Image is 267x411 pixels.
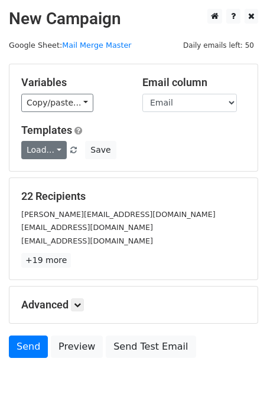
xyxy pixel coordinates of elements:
iframe: Chat Widget [208,354,267,411]
h5: Email column [142,76,246,89]
h2: New Campaign [9,9,258,29]
small: [EMAIL_ADDRESS][DOMAIN_NAME] [21,236,153,245]
small: [EMAIL_ADDRESS][DOMAIN_NAME] [21,223,153,232]
small: Google Sheet: [9,41,132,50]
h5: Variables [21,76,125,89]
a: Copy/paste... [21,94,93,112]
a: Mail Merge Master [62,41,131,50]
a: Preview [51,336,103,358]
a: +19 more [21,253,71,268]
a: Send [9,336,48,358]
span: Daily emails left: 50 [179,39,258,52]
a: Daily emails left: 50 [179,41,258,50]
button: Save [85,141,116,159]
a: Send Test Email [106,336,196,358]
a: Templates [21,124,72,136]
small: [PERSON_NAME][EMAIL_ADDRESS][DOMAIN_NAME] [21,210,216,219]
h5: Advanced [21,298,246,311]
h5: 22 Recipients [21,190,246,203]
a: Load... [21,141,67,159]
